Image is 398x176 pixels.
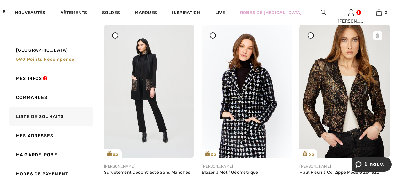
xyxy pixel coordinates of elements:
span: Inspiration [172,10,200,17]
a: Soldes [102,10,120,17]
a: Haut Fleuri à Col Zippé Modèle 254322 [299,170,379,175]
span: [GEOGRAPHIC_DATA] [16,47,68,54]
a: 25 [104,23,194,158]
img: frank-lyman-jackets-blazers-copper-black_254322_3_2684_search.jpg [299,23,390,158]
div: [PERSON_NAME] [338,18,365,24]
span: 590 Points récompense [16,57,75,62]
a: Live [215,9,225,16]
img: Mon panier [376,9,382,16]
img: 1ère Avenue [3,5,5,18]
a: Robes de [MEDICAL_DATA] [240,9,302,16]
a: Mes adresses [8,126,93,145]
div: [PERSON_NAME] [202,163,292,169]
a: Ma garde-robe [8,145,93,164]
a: Mes infos [8,69,93,88]
div: Partagez [340,132,385,154]
a: 25 [202,23,292,158]
iframe: Ouvre un widget dans lequel vous pouvez chatter avec l’un de nos agents [352,157,392,173]
img: Mes infos [348,9,354,16]
a: Se connecter [348,9,354,15]
div: [PERSON_NAME] [299,163,390,169]
img: frank-lyman-jackets-blazers-black-off-white_2434271_de66_search.jpg [202,23,292,158]
span: 0 [385,10,387,15]
a: 35 [299,23,390,158]
div: [PERSON_NAME] [104,163,194,169]
a: Vêtements [61,10,87,17]
a: Nouveautés [15,10,46,17]
a: Liste de souhaits [8,107,93,126]
a: 0 [365,9,393,16]
img: joseph-ribkoff-jackets-blazers-black-gunmetal_2432831_bd62_search.jpg [104,23,194,158]
a: Commandes [8,88,93,107]
img: recherche [321,9,326,16]
a: Marques [135,10,157,17]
